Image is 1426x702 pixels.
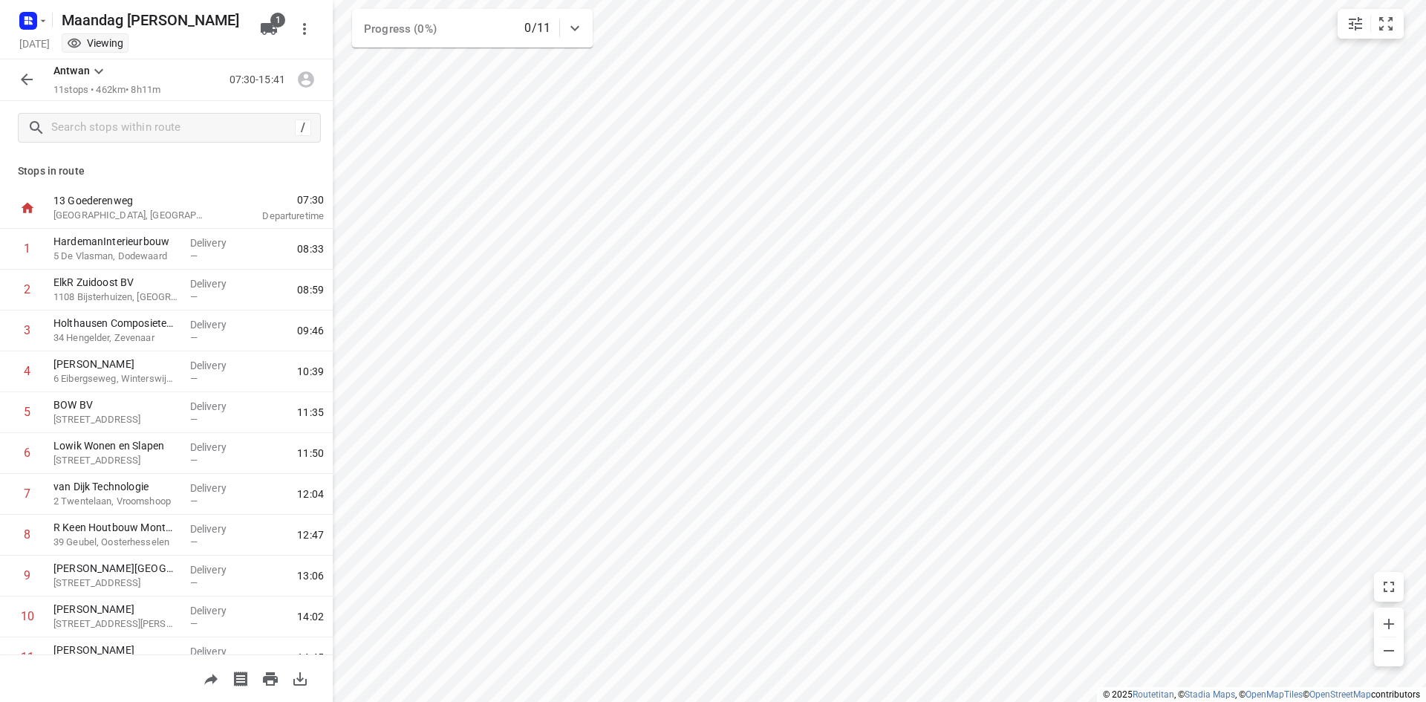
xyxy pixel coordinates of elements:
span: Download route [285,671,315,685]
p: ElkR Zuidoost BV [53,275,178,290]
span: — [190,373,198,384]
div: small contained button group [1338,9,1404,39]
p: 11 stops • 462km • 8h11m [53,83,160,97]
div: 3 [24,323,30,337]
span: — [190,414,198,425]
span: — [190,332,198,343]
span: — [190,536,198,547]
p: R Keen Houtbouw Montage [53,520,178,535]
p: 07:30-15:41 [229,72,291,88]
span: 09:46 [297,323,324,338]
a: Routetitan [1133,689,1174,700]
p: [PERSON_NAME][GEOGRAPHIC_DATA] [53,561,178,576]
span: 12:04 [297,487,324,501]
p: Stops in route [18,163,315,179]
div: 8 [24,527,30,542]
div: 6 [24,446,30,460]
a: Stadia Maps [1185,689,1235,700]
div: 9 [24,568,30,582]
div: 2 [24,282,30,296]
span: Print shipping labels [226,671,255,685]
p: [STREET_ADDRESS] [53,412,178,427]
p: Delivery [190,399,245,414]
p: 0/11 [524,19,550,37]
span: 11:50 [297,446,324,461]
span: — [190,577,198,588]
p: HardemanInterieurbouw [53,234,178,249]
span: Route unassigned [291,72,321,86]
div: 1 [24,241,30,256]
input: Search stops within route [51,117,295,140]
p: 4 Noorwegenstraat, Coevorden [53,576,178,591]
li: © 2025 , © , © © contributors [1103,689,1420,700]
button: Map settings [1341,9,1370,39]
span: 07:30 [226,192,324,207]
span: 11:35 [297,405,324,420]
span: 10:39 [297,364,324,379]
p: Delivery [190,235,245,250]
p: 1108 Bijsterhuizen, Nijmegen [53,290,178,305]
span: Progress (0%) [364,22,437,36]
a: OpenStreetMap [1309,689,1371,700]
p: 5 De Vlasman, Dodewaard [53,249,178,264]
span: 1 [270,13,285,27]
span: 08:33 [297,241,324,256]
p: Delivery [190,358,245,373]
span: Share route [196,671,226,685]
span: — [190,618,198,629]
span: — [190,250,198,261]
p: Delivery [190,317,245,332]
div: 10 [21,609,34,623]
p: [PERSON_NAME] [53,643,178,657]
p: Holthausen Composieten BV [53,316,178,331]
p: Delivery [190,603,245,618]
p: Delivery [190,276,245,291]
p: Lowik Wonen en Slapen [53,438,178,453]
button: More [290,14,319,44]
p: 13 Goederenweg [53,193,208,208]
p: 6 Eibergseweg, Winterswijk Meddo [53,371,178,386]
span: — [190,455,198,466]
span: 12:47 [297,527,324,542]
p: Delivery [190,440,245,455]
span: 14:45 [297,650,324,665]
p: van Dijk Technologie [53,479,178,494]
button: Fit zoom [1371,9,1401,39]
span: 13:06 [297,568,324,583]
p: [GEOGRAPHIC_DATA], [GEOGRAPHIC_DATA] [53,208,208,223]
div: 11 [21,650,34,664]
div: 7 [24,487,30,501]
span: Print route [255,671,285,685]
p: 34 Hengelder, Zevenaar [53,331,178,345]
p: Delivery [190,562,245,577]
p: [PERSON_NAME] [53,602,178,617]
span: 14:02 [297,609,324,624]
button: 1 [254,14,284,44]
div: Progress (0%)0/11 [352,9,593,48]
p: BOW BV [53,397,178,412]
span: 08:59 [297,282,324,297]
p: Delivery [190,644,245,659]
p: [PERSON_NAME] [53,357,178,371]
div: 4 [24,364,30,378]
p: 72 Willem Egbertsstraat, Hasselt [53,617,178,631]
p: Delivery [190,521,245,536]
p: Antwan [53,63,90,79]
span: — [190,495,198,507]
p: 15 Weitzelweg, Vriezenveen [53,453,178,468]
p: 2 Twentelaan, Vroomshoop [53,494,178,509]
p: Departure time [226,209,324,224]
p: 39 Geubel, Oosterhesselen [53,535,178,550]
p: Delivery [190,481,245,495]
div: 5 [24,405,30,419]
span: — [190,291,198,302]
div: You are currently in view mode. To make any changes, go to edit project. [67,36,123,51]
div: / [295,120,311,136]
a: OpenMapTiles [1246,689,1303,700]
